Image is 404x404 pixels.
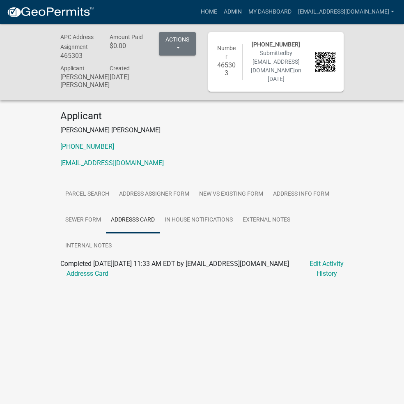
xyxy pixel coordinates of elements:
[268,181,334,208] a: Address Info Form
[60,233,117,259] a: Internal Notes
[60,125,344,135] p: [PERSON_NAME] [PERSON_NAME]
[60,73,97,89] h6: [PERSON_NAME] [PERSON_NAME]
[251,50,301,82] span: Submitted on [DATE]
[60,181,114,208] a: Parcel search
[60,34,94,50] span: APC Address Asignment
[159,32,196,55] button: Actions
[295,4,397,20] a: [EMAIL_ADDRESS][DOMAIN_NAME]
[216,61,236,77] h6: 465303
[106,207,160,233] a: Addresss Card
[110,73,147,81] h6: [DATE]
[251,50,300,74] span: by [EMAIL_ADDRESS][DOMAIN_NAME]
[194,181,268,208] a: New vs Existing Form
[60,52,97,60] h6: 465303
[317,269,337,279] a: History
[160,207,238,233] a: In house Notifications
[252,41,300,48] span: [PHONE_NUMBER]
[238,207,295,233] a: External Notes
[60,143,114,150] a: [PHONE_NUMBER]
[110,42,147,50] h6: $0.00
[217,45,236,60] span: Number
[220,4,245,20] a: Admin
[310,259,344,269] a: Edit Activity
[60,110,344,122] h4: Applicant
[60,207,106,233] a: Sewer Form
[315,52,335,72] img: QR code
[60,65,85,72] span: Applicant
[197,4,220,20] a: Home
[245,4,295,20] a: My Dashboard
[114,181,194,208] a: Address Assigner Form
[110,65,130,72] span: Created
[110,34,143,40] span: Amount Paid
[67,270,108,277] a: Addresss Card
[60,159,164,167] a: [EMAIL_ADDRESS][DOMAIN_NAME]
[60,260,289,268] span: Completed [DATE][DATE] 11:33 AM EDT by [EMAIL_ADDRESS][DOMAIN_NAME]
